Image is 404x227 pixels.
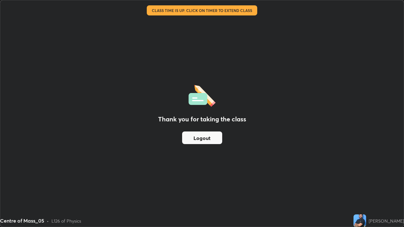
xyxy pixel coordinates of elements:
[353,214,366,227] img: f2301bd397bc4cf78b0e65b0791dc59c.jpg
[188,83,216,107] img: offlineFeedback.1438e8b3.svg
[182,131,222,144] button: Logout
[158,114,246,124] h2: Thank you for taking the class
[369,218,404,224] div: [PERSON_NAME]
[47,218,49,224] div: •
[51,218,81,224] div: L126 of Physics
